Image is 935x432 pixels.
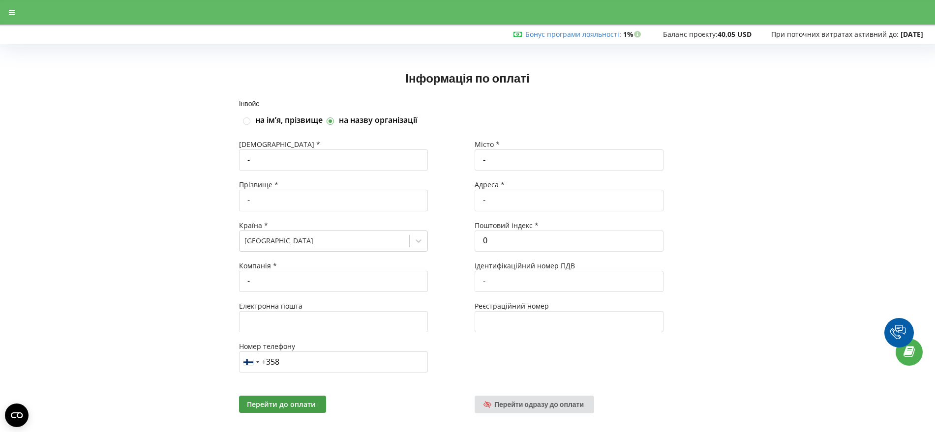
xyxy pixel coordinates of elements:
[475,140,500,149] span: Місто *
[239,180,278,189] span: Прізвище *
[663,29,718,39] span: Баланс проєкту:
[5,403,29,427] button: Open CMP widget
[475,261,575,270] span: Ідентифікаційний номер ПДВ
[339,115,417,126] label: на назву організації
[239,99,260,108] span: Інвойс
[901,29,923,39] strong: [DATE]
[239,221,268,230] span: Країна *
[239,140,320,149] span: [DEMOGRAPHIC_DATA] *
[239,261,277,270] span: Компанія *
[771,29,899,39] span: При поточних витратах активний до:
[239,342,295,351] span: Номер телефону
[239,396,326,413] button: Перейти до оплати
[247,400,316,409] span: Перейти до оплати
[255,115,323,126] label: на імʼя, прізвище
[623,29,643,39] strong: 1%
[475,396,595,413] a: Перейти одразу до оплати
[475,180,505,189] span: Адреса *
[718,29,752,39] strong: 40,05 USD
[239,301,302,311] span: Електронна пошта
[240,352,262,372] div: Telephone country code
[525,29,619,39] a: Бонус програми лояльності
[494,400,584,408] span: Перейти одразу до оплати
[405,71,529,85] span: Інформація по оплаті
[475,301,549,311] span: Реєстраційний номер
[475,221,539,230] span: Поштовий індекс *
[525,29,621,39] span: :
